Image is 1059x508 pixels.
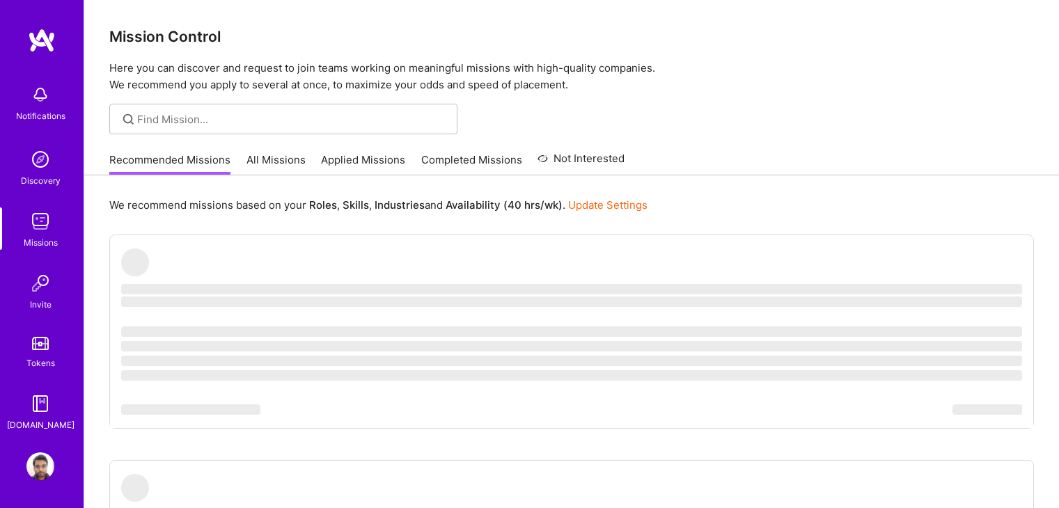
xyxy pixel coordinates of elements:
a: Update Settings [568,198,648,212]
p: We recommend missions based on your , , and . [109,198,648,212]
img: Invite [26,269,54,297]
b: Industries [375,198,425,212]
b: Skills [343,198,369,212]
i: icon SearchGrey [120,111,136,127]
img: User Avatar [26,452,54,480]
a: Not Interested [538,150,625,175]
img: teamwork [26,207,54,235]
p: Here you can discover and request to join teams working on meaningful missions with high-quality ... [109,60,1034,93]
img: discovery [26,145,54,173]
div: Notifications [16,109,65,123]
img: guide book [26,390,54,418]
a: User Avatar [23,452,58,480]
img: tokens [32,337,49,350]
b: Availability (40 hrs/wk) [446,198,563,212]
a: Recommended Missions [109,152,230,175]
b: Roles [309,198,337,212]
div: Missions [24,235,58,250]
input: Find Mission... [137,112,447,127]
div: Tokens [26,356,55,370]
h3: Mission Control [109,28,1034,45]
a: Completed Missions [421,152,522,175]
a: All Missions [246,152,306,175]
img: logo [28,28,56,53]
img: bell [26,81,54,109]
div: Discovery [21,173,61,188]
a: Applied Missions [321,152,405,175]
div: [DOMAIN_NAME] [7,418,74,432]
div: Invite [30,297,52,312]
